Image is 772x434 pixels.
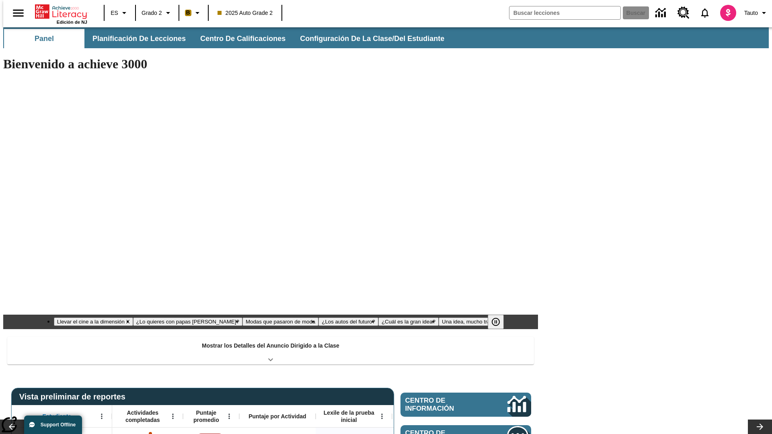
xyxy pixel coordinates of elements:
span: Support Offline [41,422,76,428]
a: Centro de recursos, Se abrirá en una pestaña nueva. [673,2,694,24]
p: Mostrar los Detalles del Anuncio Dirigido a la Clase [202,342,339,350]
button: Planificación de lecciones [86,29,192,48]
span: Puntaje por Actividad [248,413,306,420]
img: avatar image [720,5,736,21]
div: Subbarra de navegación [3,29,452,48]
button: Abrir el menú lateral [6,1,30,25]
button: Support Offline [24,416,82,434]
span: Puntaje promedio [187,409,226,424]
div: Mostrar los Detalles del Anuncio Dirigido a la Clase [7,337,534,364]
a: Centro de información [651,2,673,24]
a: Centro de información [400,393,531,417]
a: Portada [35,4,87,20]
span: Tauto [744,9,758,17]
span: 2025 Auto Grade 2 [218,9,273,17]
span: Grado 2 [142,9,162,17]
span: ES [111,9,118,17]
span: Lexile de la prueba inicial [320,409,378,424]
span: Edición de NJ [57,20,87,25]
button: Diapositiva 6 Una idea, mucho trabajo [439,317,503,326]
button: Perfil/Configuración [741,6,772,20]
body: Máximo 600 caracteres Presiona Escape para desactivar la barra de herramientas Presiona Alt + F10... [3,6,117,14]
button: Abrir menú [223,410,235,422]
span: Vista preliminar de reportes [19,392,129,401]
button: Abrir menú [96,410,108,422]
a: Notificaciones [694,2,715,23]
div: Pausar [488,315,512,329]
span: Actividades completadas [116,409,169,424]
input: Buscar campo [509,6,620,19]
button: Diapositiva 3 Modas que pasaron de moda [242,317,318,326]
button: Diapositiva 1 Llevar el cine a la dimensión X [54,317,133,326]
button: Diapositiva 4 ¿Los autos del futuro? [318,317,378,326]
button: Centro de calificaciones [194,29,292,48]
span: Estudiante [43,413,72,420]
button: Diapositiva 5 ¿Cuál es la gran idea? [378,317,439,326]
h1: Bienvenido a achieve 3000 [3,57,538,72]
span: Centro de información [405,397,480,413]
button: Configuración de la clase/del estudiante [294,29,451,48]
button: Escoja un nuevo avatar [715,2,741,23]
button: Abrir menú [376,410,388,422]
button: Lenguaje: ES, Selecciona un idioma [107,6,133,20]
button: Panel [4,29,84,48]
button: Pausar [488,315,504,329]
div: Subbarra de navegación [3,27,769,48]
button: Boost El color de la clase es anaranjado claro. Cambiar el color de la clase. [182,6,205,20]
span: B [186,8,190,18]
button: Diapositiva 2 ¿Lo quieres con papas fritas? [133,317,242,326]
button: Carrusel de lecciones, seguir [748,420,772,434]
button: Abrir menú [167,410,179,422]
div: Portada [35,3,87,25]
button: Grado: Grado 2, Elige un grado [138,6,176,20]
